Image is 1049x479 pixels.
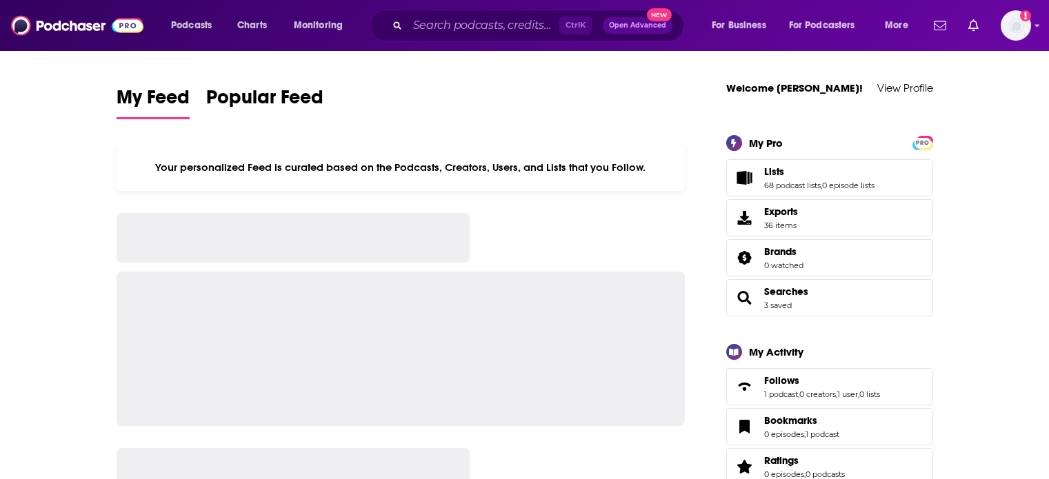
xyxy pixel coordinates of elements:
[609,22,666,29] span: Open Advanced
[206,85,323,117] span: Popular Feed
[804,429,806,439] span: ,
[764,205,798,218] span: Exports
[764,454,799,467] span: Ratings
[731,457,759,476] a: Ratings
[117,85,190,119] a: My Feed
[731,168,759,187] a: Lists
[789,16,855,35] span: For Podcasters
[859,389,880,399] a: 0 lists
[206,85,323,119] a: Popular Feed
[1001,10,1031,41] img: User Profile
[764,374,799,387] span: Follows
[559,17,592,34] span: Ctrl K
[726,408,933,445] span: Bookmarks
[1001,10,1031,41] button: Show profile menu
[764,285,808,298] a: Searches
[117,144,686,191] div: Your personalized Feed is curated based on the Podcasts, Creators, Users, and Lists that you Follow.
[764,181,821,190] a: 68 podcast lists
[764,429,804,439] a: 0 episodes
[11,12,143,39] img: Podchaser - Follow, Share and Rate Podcasts
[915,138,931,148] span: PRO
[858,389,859,399] span: ,
[383,10,697,41] div: Search podcasts, credits, & more...
[726,81,863,94] a: Welcome [PERSON_NAME]!
[928,14,952,37] a: Show notifications dropdown
[731,208,759,227] span: Exports
[726,199,933,236] a: Exports
[764,300,792,310] a: 3 saved
[764,221,798,230] span: 36 items
[806,429,839,439] a: 1 podcast
[804,469,806,479] span: ,
[1001,10,1031,41] span: Logged in as NickG
[603,17,672,34] button: Open AdvancedNew
[915,136,931,147] a: PRO
[228,14,275,37] a: Charts
[764,389,798,399] a: 1 podcast
[171,16,212,35] span: Podcasts
[726,368,933,405] span: Follows
[161,14,230,37] button: open menu
[764,165,784,178] span: Lists
[647,8,672,21] span: New
[877,81,933,94] a: View Profile
[764,454,845,467] a: Ratings
[702,14,783,37] button: open menu
[237,16,267,35] span: Charts
[836,389,837,399] span: ,
[764,469,804,479] a: 0 episodes
[749,136,783,150] div: My Pro
[731,417,759,436] a: Bookmarks
[294,16,343,35] span: Monitoring
[764,245,803,258] a: Brands
[822,181,875,190] a: 0 episode lists
[731,377,759,396] a: Follows
[764,414,817,427] span: Bookmarks
[764,261,803,270] a: 0 watched
[731,248,759,267] a: Brands
[1020,10,1031,21] svg: Add a profile image
[875,14,926,37] button: open menu
[806,469,845,479] a: 0 podcasts
[764,374,880,387] a: Follows
[712,16,766,35] span: For Business
[726,279,933,316] span: Searches
[764,165,875,178] a: Lists
[749,345,803,358] div: My Activity
[885,16,908,35] span: More
[963,14,984,37] a: Show notifications dropdown
[726,239,933,276] span: Brands
[731,288,759,307] a: Searches
[117,85,190,117] span: My Feed
[726,159,933,196] span: Lists
[764,245,797,258] span: Brands
[837,389,858,399] a: 1 user
[821,181,822,190] span: ,
[764,414,839,427] a: Bookmarks
[284,14,361,37] button: open menu
[798,389,799,399] span: ,
[799,389,836,399] a: 0 creators
[408,14,559,37] input: Search podcasts, credits, & more...
[780,14,875,37] button: open menu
